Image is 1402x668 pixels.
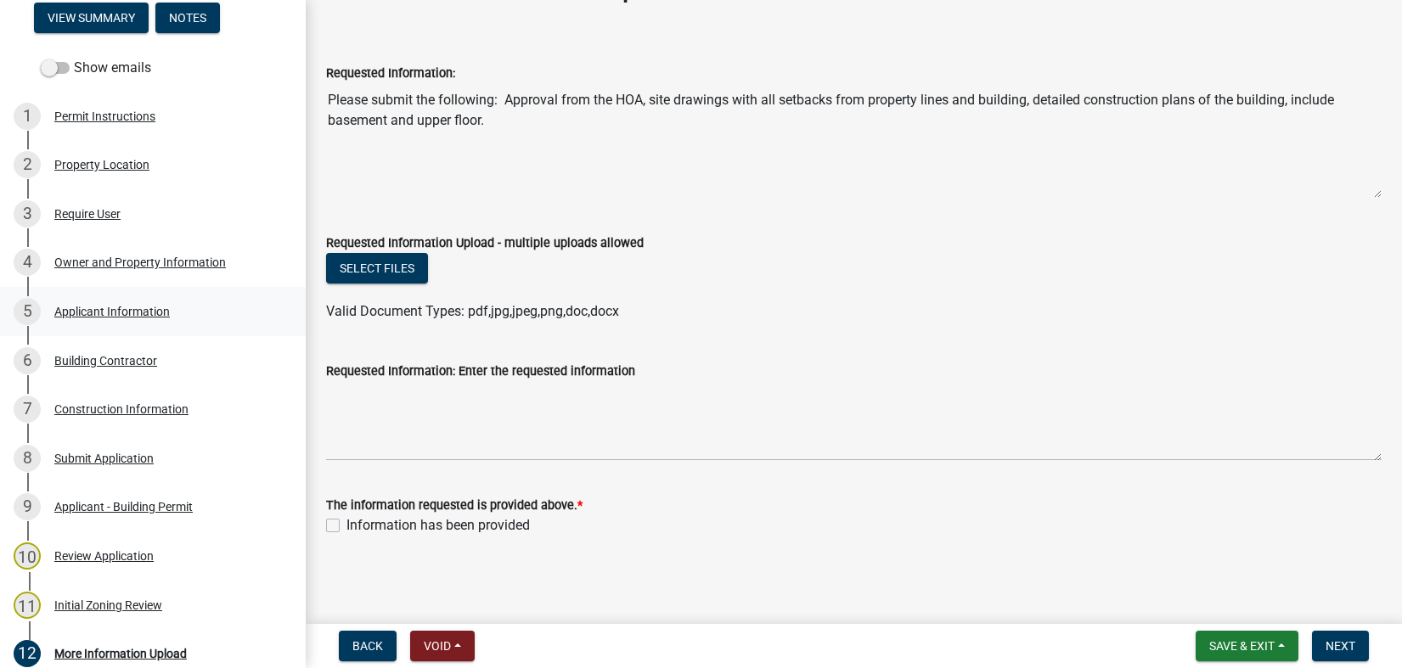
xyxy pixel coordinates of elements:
[14,298,41,325] div: 5
[41,58,151,78] label: Show emails
[34,3,149,33] button: View Summary
[54,355,157,367] div: Building Contractor
[1209,639,1275,653] span: Save & Exit
[34,12,149,25] wm-modal-confirm: Summary
[54,110,155,122] div: Permit Instructions
[1312,631,1369,661] button: Next
[346,515,530,536] label: Information has been provided
[326,366,635,378] label: Requested Information: Enter the requested information
[326,68,455,80] label: Requested Information:
[326,253,428,283] button: Select files
[14,493,41,520] div: 9
[54,648,187,660] div: More Information Upload
[14,151,41,178] div: 2
[155,12,220,25] wm-modal-confirm: Notes
[14,592,41,619] div: 11
[410,631,475,661] button: Void
[54,403,189,415] div: Construction Information
[14,249,41,276] div: 4
[54,306,170,317] div: Applicant Information
[54,256,226,268] div: Owner and Property Information
[54,159,149,171] div: Property Location
[1196,631,1298,661] button: Save & Exit
[54,452,154,464] div: Submit Application
[326,500,583,512] label: The information requested is provided above.
[54,550,154,562] div: Review Application
[14,640,41,667] div: 12
[14,200,41,227] div: 3
[14,542,41,570] div: 10
[352,639,383,653] span: Back
[14,103,41,130] div: 1
[14,347,41,374] div: 6
[1326,639,1355,653] span: Next
[14,396,41,423] div: 7
[339,631,397,661] button: Back
[14,445,41,472] div: 8
[326,83,1382,199] textarea: Please submit the following: Approval from the HOA, site drawings with all setbacks from property...
[326,238,644,250] label: Requested Information Upload - multiple uploads allowed
[54,599,162,611] div: Initial Zoning Review
[326,303,619,319] span: Valid Document Types: pdf,jpg,jpeg,png,doc,docx
[424,639,451,653] span: Void
[54,501,193,513] div: Applicant - Building Permit
[54,208,121,220] div: Require User
[155,3,220,33] button: Notes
